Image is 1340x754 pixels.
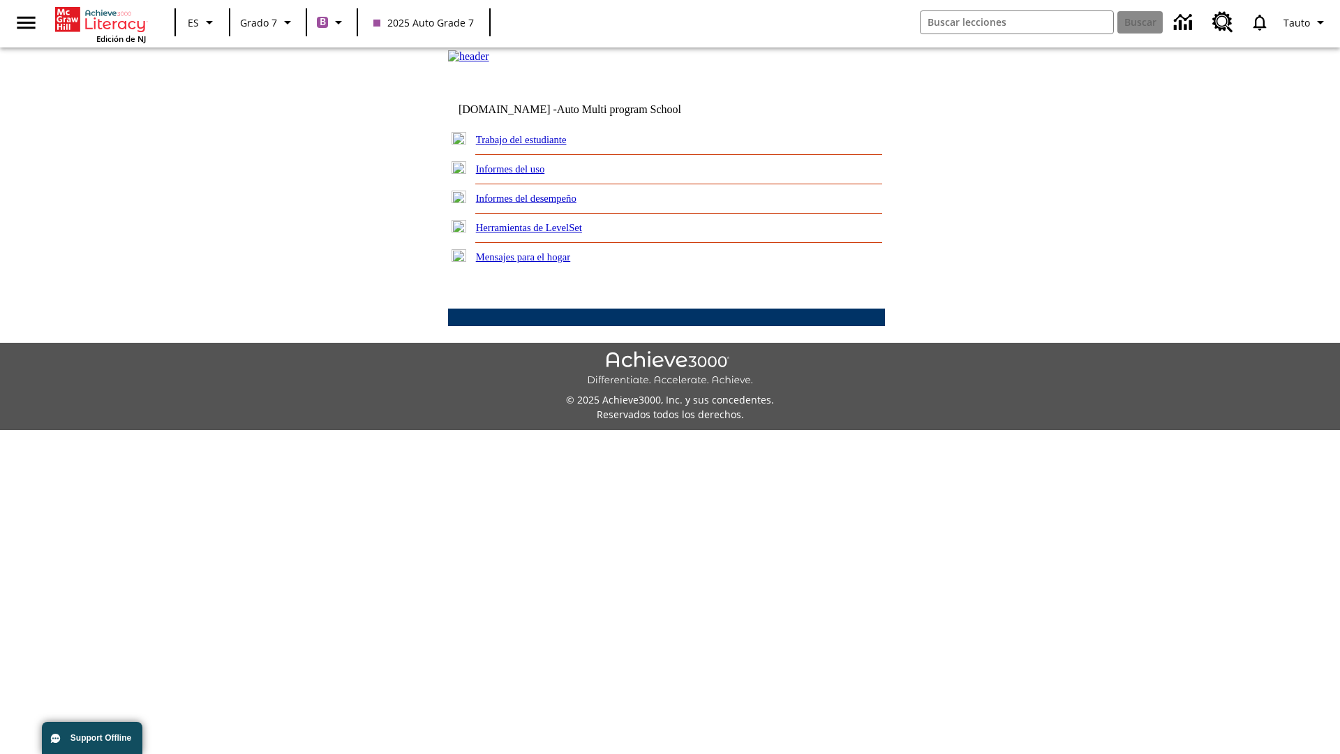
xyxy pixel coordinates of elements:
nobr: Auto Multi program School [557,103,681,115]
button: Abrir el menú lateral [6,2,47,43]
span: ES [188,15,199,30]
a: Mensajes para el hogar [476,251,571,263]
img: plus.gif [452,132,466,145]
button: Grado: Grado 7, Elige un grado [234,10,301,35]
button: Support Offline [42,722,142,754]
img: plus.gif [452,161,466,174]
span: Tauto [1283,15,1310,30]
img: plus.gif [452,191,466,203]
input: Buscar campo [921,11,1113,34]
a: Informes del desempeño [476,193,576,204]
a: Notificaciones [1242,4,1278,40]
img: plus.gif [452,249,466,262]
button: Lenguaje: ES, Selecciona un idioma [180,10,225,35]
button: Boost El color de la clase es morado/púrpura. Cambiar el color de la clase. [311,10,352,35]
span: Grado 7 [240,15,277,30]
img: Achieve3000 Differentiate Accelerate Achieve [587,351,753,387]
button: Perfil/Configuración [1278,10,1334,35]
a: Centro de recursos, Se abrirá en una pestaña nueva. [1204,3,1242,41]
a: Trabajo del estudiante [476,134,567,145]
span: Edición de NJ [96,34,146,44]
span: B [320,13,326,31]
img: plus.gif [452,220,466,232]
span: Support Offline [70,733,131,743]
span: 2025 Auto Grade 7 [373,15,474,30]
a: Herramientas de LevelSet [476,222,582,233]
a: Informes del uso [476,163,545,175]
td: [DOMAIN_NAME] - [459,103,715,116]
div: Portada [55,4,146,44]
a: Centro de información [1166,3,1204,42]
img: header [448,50,489,63]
